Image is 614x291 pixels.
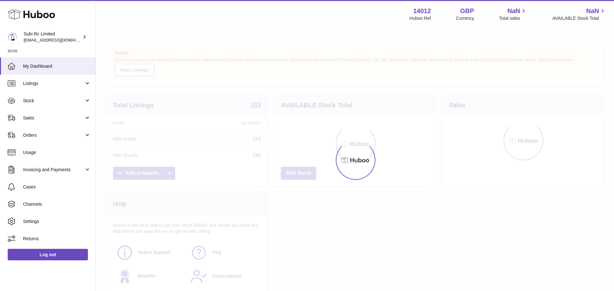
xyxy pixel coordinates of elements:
[23,63,91,69] span: My Dashboard
[23,218,91,225] span: Settings
[410,15,431,21] div: Huboo Ref
[23,167,84,173] span: Invoicing and Payments
[23,201,91,207] span: Channels
[586,7,599,15] span: NaN
[23,236,91,242] span: Returns
[23,80,84,87] span: Listings
[499,7,527,21] a: NaN Total sales
[24,37,94,42] span: [EMAIL_ADDRESS][DOMAIN_NAME]
[8,32,17,42] img: internalAdmin-14012@internal.huboo.com
[24,31,81,43] div: Subi Rc Limited
[8,249,88,260] a: Log out
[23,149,91,156] span: Usage
[499,15,527,21] span: Total sales
[460,7,474,15] strong: GBP
[456,15,474,21] div: Currency
[23,115,84,121] span: Sales
[23,132,84,138] span: Orders
[507,7,520,15] span: NaN
[552,7,606,21] a: NaN AVAILABLE Stock Total
[23,184,91,190] span: Cases
[413,7,431,15] strong: 14012
[23,98,84,104] span: Stock
[552,15,606,21] span: AVAILABLE Stock Total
